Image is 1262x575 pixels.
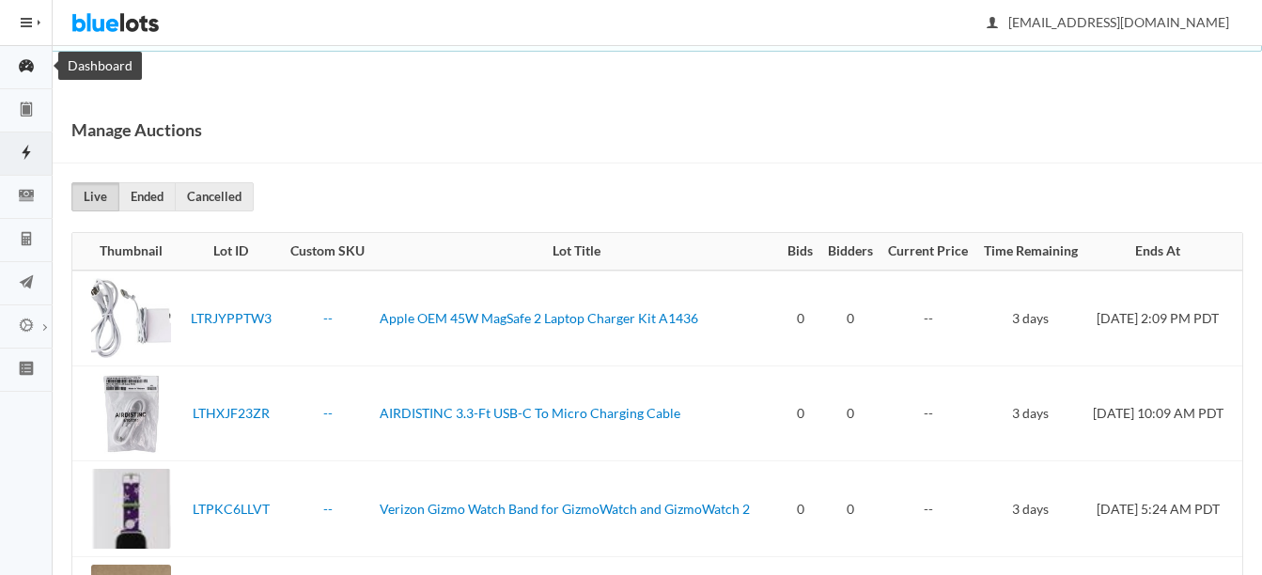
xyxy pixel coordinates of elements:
[71,116,202,144] h1: Manage Auctions
[179,233,283,271] th: Lot ID
[283,233,372,271] th: Custom SKU
[975,365,1084,461] td: 3 days
[58,52,142,80] div: Dashboard
[118,182,176,211] a: Ended
[175,182,254,211] a: Cancelled
[372,233,780,271] th: Lot Title
[1085,365,1242,461] td: [DATE] 10:09 AM PDT
[193,405,270,421] a: LTHXJF23ZR
[880,461,975,557] td: --
[1085,461,1242,557] td: [DATE] 5:24 AM PDT
[780,461,820,557] td: 0
[780,233,820,271] th: Bids
[380,501,750,517] a: Verizon Gizmo Watch Band for GizmoWatch and GizmoWatch 2
[72,233,179,271] th: Thumbnail
[820,365,880,461] td: 0
[323,310,333,326] a: --
[880,365,975,461] td: --
[820,233,880,271] th: Bidders
[820,461,880,557] td: 0
[780,271,820,366] td: 0
[323,501,333,517] a: --
[983,15,1002,33] ion-icon: person
[780,365,820,461] td: 0
[1085,271,1242,366] td: [DATE] 2:09 PM PDT
[820,271,880,366] td: 0
[191,310,272,326] a: LTRJYPPTW3
[1085,233,1242,271] th: Ends At
[880,271,975,366] td: --
[380,405,680,421] a: AIRDISTINC 3.3-Ft USB-C To Micro Charging Cable
[880,233,975,271] th: Current Price
[988,14,1229,30] span: [EMAIL_ADDRESS][DOMAIN_NAME]
[323,405,333,421] a: --
[975,461,1084,557] td: 3 days
[975,233,1084,271] th: Time Remaining
[380,310,698,326] a: Apple OEM 45W MagSafe 2 Laptop Charger Kit A1436
[975,271,1084,366] td: 3 days
[71,182,119,211] a: Live
[193,501,270,517] a: LTPKC6LLVT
